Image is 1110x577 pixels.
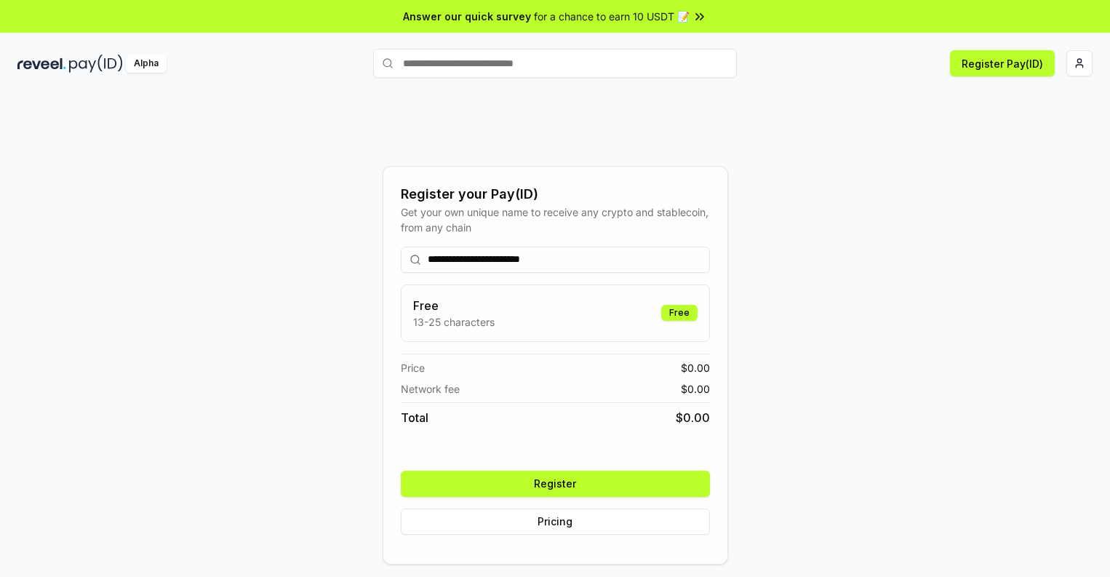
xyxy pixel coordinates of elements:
[401,509,710,535] button: Pricing
[401,381,460,397] span: Network fee
[534,9,690,24] span: for a chance to earn 10 USDT 📝
[676,409,710,426] span: $ 0.00
[126,55,167,73] div: Alpha
[950,50,1055,76] button: Register Pay(ID)
[413,314,495,330] p: 13-25 characters
[17,55,66,73] img: reveel_dark
[401,360,425,375] span: Price
[413,297,495,314] h3: Free
[69,55,123,73] img: pay_id
[681,381,710,397] span: $ 0.00
[401,409,428,426] span: Total
[401,204,710,235] div: Get your own unique name to receive any crypto and stablecoin, from any chain
[401,184,710,204] div: Register your Pay(ID)
[403,9,531,24] span: Answer our quick survey
[661,305,698,321] div: Free
[681,360,710,375] span: $ 0.00
[401,471,710,497] button: Register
